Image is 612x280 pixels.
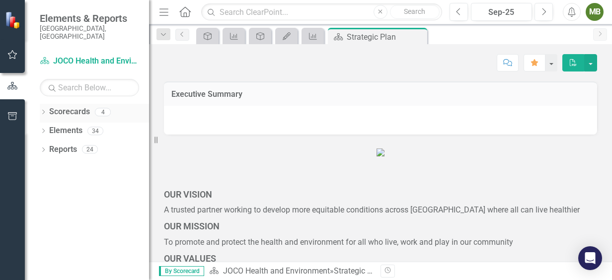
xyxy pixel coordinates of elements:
p: To promote and protect the health and environment for all who live, work and play in our community [164,235,597,250]
button: Sep-25 [471,3,532,21]
img: JCDHE%20Logo%20(2).JPG [377,148,384,156]
strong: OUR VISION [164,189,212,200]
div: Strategic Plan [347,31,425,43]
span: Search [404,7,425,15]
img: ClearPoint Strategy [5,11,22,29]
a: JOCO Health and Environment [223,266,330,276]
input: Search ClearPoint... [201,3,442,21]
div: Sep-25 [474,6,529,18]
a: Elements [49,125,82,137]
div: Open Intercom Messenger [578,246,602,270]
div: » [209,266,373,277]
span: OUR VALUES [164,253,216,264]
input: Search Below... [40,79,139,96]
div: 24 [82,145,98,154]
strong: OUR MISSION [164,221,220,231]
h3: Executive Summary [171,90,590,99]
a: Scorecards [49,106,90,118]
button: Search [390,5,440,19]
a: JOCO Health and Environment [40,56,139,67]
small: [GEOGRAPHIC_DATA], [GEOGRAPHIC_DATA] [40,24,139,41]
a: Reports [49,144,77,155]
div: 34 [87,127,103,135]
p: A trusted partner working to develop more equitable conditions across [GEOGRAPHIC_DATA] where all... [164,203,597,218]
span: Elements & Reports [40,12,139,24]
div: 4 [95,108,111,116]
div: Strategic Plan [334,266,383,276]
button: MB [586,3,604,21]
span: By Scorecard [159,266,204,276]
